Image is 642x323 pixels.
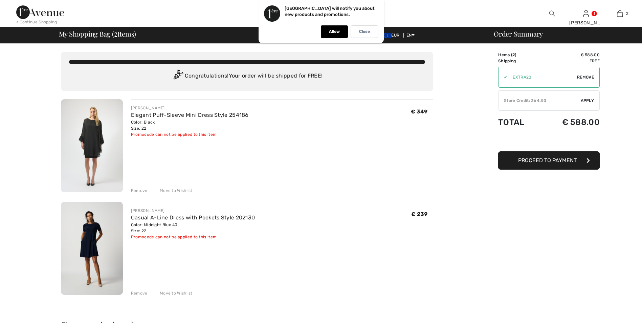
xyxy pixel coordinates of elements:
[131,112,249,118] a: Elegant Puff-Sleeve Mini Dress Style 254186
[285,6,375,17] p: [GEOGRAPHIC_DATA] will notify you about new products and promotions.
[69,69,425,83] div: Congratulations! Your order will be shipped for FREE!
[603,9,636,18] a: 2
[499,74,507,80] div: ✔
[499,98,581,104] div: Store Credit: 364.30
[131,208,255,214] div: [PERSON_NAME]
[171,69,185,83] img: Congratulation2.svg
[114,29,117,38] span: 2
[518,157,577,164] span: Proceed to Payment
[507,67,577,87] input: Promo code
[131,234,255,240] div: Promocode can not be applied to this item
[581,98,594,104] span: Apply
[131,290,148,296] div: Remove
[329,29,340,34] p: Allow
[540,111,600,134] td: € 588.00
[131,105,249,111] div: [PERSON_NAME]
[486,30,638,37] div: Order Summary
[512,52,515,57] span: 2
[540,58,600,64] td: Free
[359,29,370,34] p: Close
[583,9,589,18] img: My Info
[380,33,402,38] span: EUR
[540,52,600,58] td: € 588.00
[617,9,623,18] img: My Bag
[131,214,255,221] a: Casual A-Line Dress with Pockets Style 202130
[411,211,428,217] span: € 239
[549,9,555,18] img: search the website
[61,99,123,192] img: Elegant Puff-Sleeve Mini Dress Style 254186
[577,74,594,80] span: Remove
[131,188,148,194] div: Remove
[380,33,391,38] img: Euro
[406,33,415,38] span: EN
[16,5,64,19] img: 1ère Avenue
[569,19,602,26] div: [PERSON_NAME]
[498,134,600,149] iframe: PayPal
[154,290,193,296] div: Move to Wishlist
[16,19,57,25] div: < Continue Shopping
[583,10,589,17] a: Sign In
[498,52,540,58] td: Items ( )
[498,151,600,170] button: Proceed to Payment
[498,58,540,64] td: Shipping
[131,131,249,137] div: Promocode can not be applied to this item
[61,202,123,295] img: Casual A-Line Dress with Pockets Style 202130
[154,188,193,194] div: Move to Wishlist
[59,30,136,37] span: My Shopping Bag ( Items)
[131,222,255,234] div: Color: Midnight Blue 40 Size: 22
[131,119,249,131] div: Color: Black Size: 22
[411,108,428,115] span: € 349
[498,111,540,134] td: Total
[626,10,628,17] span: 2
